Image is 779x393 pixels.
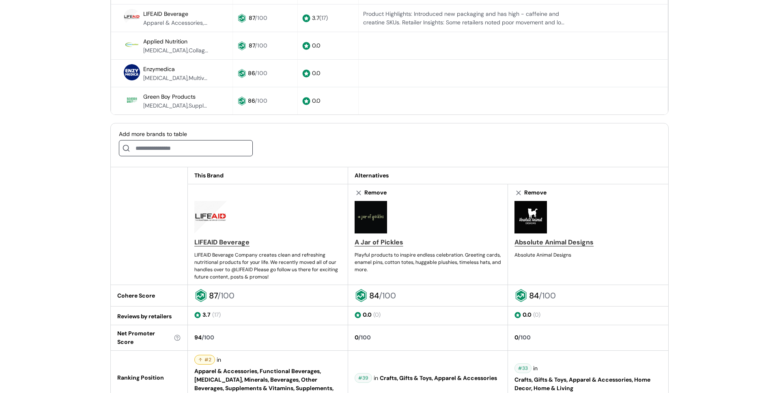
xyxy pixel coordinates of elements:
span: #33 [518,365,528,372]
span: 0.0 [312,69,321,77]
span: #2 [204,356,211,363]
div: [MEDICAL_DATA],Supplements & Vitamins,Supplements [143,101,208,110]
span: ( 0 ) [533,311,540,318]
span: / [202,334,204,341]
span: /100 [255,14,267,22]
span: #39 [358,374,368,382]
span: in [533,364,538,373]
div: Product Highlights: Introduced new packaging and has high - caffeine and creatine SKUs. Retailer ... [363,10,566,27]
span: 0 [514,334,518,341]
a: Absolute Animal Designs [514,238,662,247]
span: 100 [521,334,531,341]
span: / [358,334,361,341]
span: in [217,356,221,365]
span: Crafts, Gifts & Toys, Apparel & Accessories, Home Decor, Home & Living [514,376,662,393]
span: 87 [249,42,255,49]
span: Crafts, Gifts & Toys, Apparel & Accessories [380,374,497,383]
span: Applied Nutrition [143,38,187,45]
span: /100 [379,290,396,301]
span: LIFEAID Beverage [143,10,188,17]
span: ( 0 ) [373,311,381,318]
span: ( 17 ) [212,311,221,318]
span: Green Boy Products [143,93,196,100]
div: Absolute Animal Designs [514,251,662,259]
div: Alternatives [355,171,502,180]
span: 0.0 [312,42,321,49]
span: 100 [361,334,371,341]
div: Reviews by retailers [117,312,181,321]
span: /100 [217,290,235,301]
div: Absolute Animal Designs [514,238,594,247]
span: 87 [249,14,255,22]
div: Remove [524,188,547,197]
span: 84 [369,290,379,301]
span: /100 [255,42,267,49]
span: 86 [248,97,255,104]
span: 94 [194,334,202,341]
div: Cohere Score [117,292,181,300]
span: / [518,334,521,341]
div: Remove [364,188,387,197]
span: 0 [355,334,358,341]
span: 3.7 [312,14,328,22]
span: in [374,374,378,383]
a: A Jar of Pickles [355,238,501,247]
a: Enzymedica [143,64,175,74]
span: Enzymedica [143,65,175,73]
div: LIFEAID Beverage Company creates clean and refreshing nutritional products for your life. We rece... [194,251,341,281]
div: [MEDICAL_DATA],Collagen,Minerals,Multivitamins,Vitamins,Supplements & Vitamins,Supplements,Vitami... [143,46,208,55]
span: /100 [255,69,267,77]
div: A Jar of Pickles [355,238,403,247]
div: LIFEAID Beverage [194,238,250,247]
a: Green Boy Products [143,92,196,101]
a: LIFEAID Beverage [194,238,341,247]
span: 0.0 [523,311,532,318]
span: ( 17 ) [319,14,328,22]
a: LIFEAID Beverage [143,9,188,19]
span: /100 [255,97,267,104]
div: [MEDICAL_DATA],Multivitamins,Supplements & Vitamins,Supplements,Vitamins & Minerals [143,74,208,82]
span: 0.0 [363,311,372,318]
span: /100 [539,290,556,301]
div: Net Promoter Score [117,329,181,346]
div: This Brand [194,171,341,180]
span: 87 [209,290,217,301]
span: 86 [248,69,255,77]
span: 100 [204,334,214,341]
div: Apparel & Accessories,Functional Beverages,[MEDICAL_DATA],Minerals,Beverages,Other Beverages,Supp... [143,19,208,27]
span: 0.0 [312,97,321,104]
div: Playful products to inspire endless celebration. Greeting cards, enamel pins, cotton totes, hugga... [355,251,501,273]
span: 84 [529,290,539,301]
a: Applied Nutrition [143,37,187,46]
span: 3.7 [202,311,211,318]
div: Add more brands to table [119,130,253,138]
